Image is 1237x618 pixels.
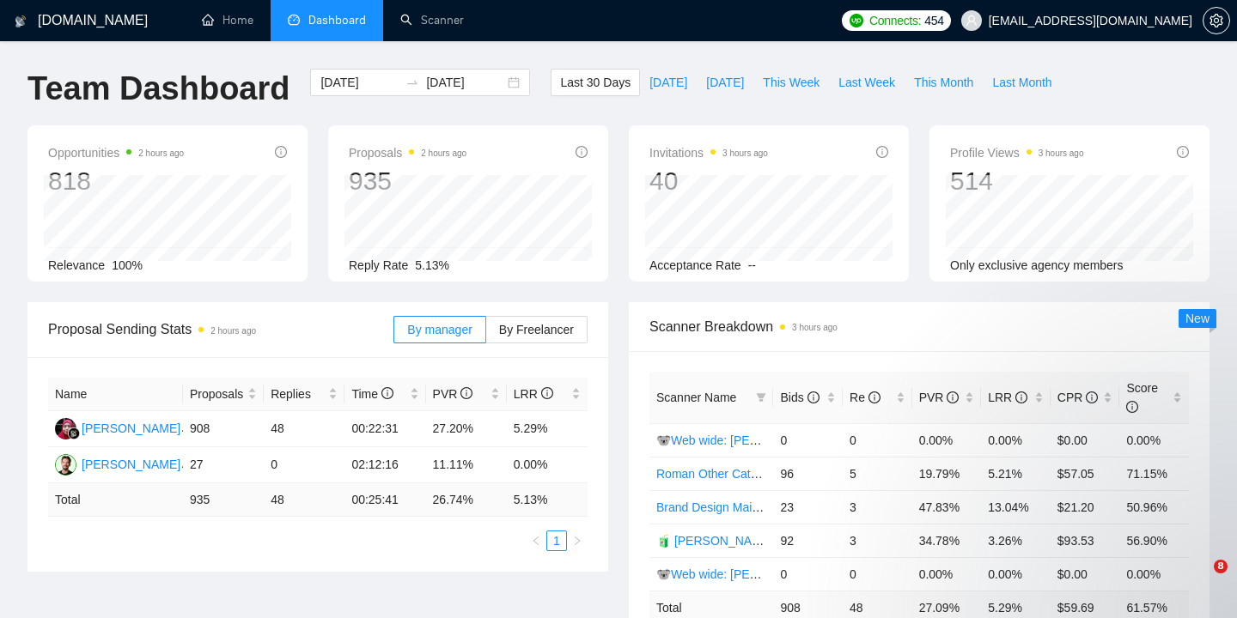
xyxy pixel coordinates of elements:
span: Replies [271,385,325,403]
div: 514 [950,165,1084,197]
a: homeHome [202,13,253,27]
a: RV[PERSON_NAME] [55,457,180,470]
span: 5.13% [415,258,449,272]
a: 🐨Web wide: [PERSON_NAME] 03/07 bid in range [656,433,929,447]
span: Last Week [838,73,895,92]
img: RV [55,454,76,476]
span: [DATE] [649,73,687,92]
td: 48 [264,483,344,517]
a: 1 [547,531,566,550]
span: right [572,536,582,546]
td: 0.00% [1119,423,1189,457]
td: 0.00% [981,557,1051,591]
td: 27.20% [426,411,507,447]
button: Last Month [983,69,1061,96]
span: dashboard [288,14,300,26]
time: 2 hours ago [138,148,184,158]
span: Proposal Sending Stats [48,318,393,340]
span: filter [756,392,766,403]
iframe: Intercom live chat [1179,560,1220,601]
span: Re [850,391,881,404]
button: This Week [753,69,829,96]
span: By Freelancer [499,323,574,336]
button: Last Week [829,69,905,96]
td: 0 [773,423,843,457]
td: $0.00 [1051,423,1120,457]
span: info-circle [1126,401,1138,413]
span: info-circle [576,146,588,158]
td: 0 [773,557,843,591]
div: 818 [48,165,184,197]
span: Dashboard [308,13,366,27]
span: info-circle [381,387,393,399]
li: Previous Page [526,530,546,551]
td: 0.00% [507,447,588,483]
span: Acceptance Rate [649,258,741,272]
img: D [55,418,76,439]
span: info-circle [1086,391,1098,403]
span: Connects: [869,11,921,30]
div: 40 [649,165,768,197]
span: Proposals [349,142,466,163]
span: info-circle [807,391,820,403]
td: 48 [264,411,344,447]
td: 3 [843,490,912,524]
td: 5 [843,457,912,490]
button: [DATE] [697,69,753,96]
span: Last Month [992,73,1051,92]
span: -- [748,258,756,272]
td: 908 [183,411,264,447]
td: 96 [773,457,843,490]
button: left [526,530,546,551]
a: Brand Design Main (Valeriia) [656,500,809,514]
th: Replies [264,378,344,411]
span: LRR [514,387,553,401]
td: 3 [843,524,912,557]
a: 🧃 [PERSON_NAME] Other Categories 09.12: UX/UI & Web design [656,534,1018,548]
span: Last 30 Days [560,73,631,92]
span: left [531,536,541,546]
span: info-circle [947,391,959,403]
td: 92 [773,524,843,557]
td: 5.13 % [507,483,588,517]
td: 11.11% [426,447,507,483]
td: 27 [183,447,264,483]
td: 0 [843,557,912,591]
span: Proposals [190,385,244,403]
td: 02:12:16 [344,447,425,483]
span: 100% [112,258,143,272]
span: info-circle [868,391,881,403]
span: Invitations [649,142,768,163]
span: Bids [780,391,819,404]
a: D[PERSON_NAME] [55,421,180,434]
span: Scanner Name [656,391,736,404]
span: This Month [914,73,973,92]
td: 0.00% [912,423,982,457]
span: info-circle [876,146,888,158]
time: 2 hours ago [421,148,466,158]
img: logo [15,8,27,35]
span: By manager [407,323,472,336]
td: 00:22:31 [344,411,425,447]
span: Time [351,387,393,401]
td: 0 [843,423,912,457]
div: [PERSON_NAME] [82,455,180,474]
span: swap-right [405,76,419,89]
span: This Week [763,73,820,92]
span: filter [753,385,770,410]
input: Start date [320,73,399,92]
a: searchScanner [400,13,464,27]
span: [DATE] [706,73,744,92]
a: 🐨Web wide: [PERSON_NAME] 03/07 old але перест на веб проф [656,567,1020,581]
span: PVR [433,387,473,401]
img: upwork-logo.png [850,14,863,27]
time: 3 hours ago [722,148,768,158]
button: [DATE] [640,69,697,96]
li: Next Page [567,530,588,551]
button: Last 30 Days [551,69,640,96]
td: 0 [264,447,344,483]
span: info-circle [541,387,553,399]
input: End date [426,73,504,92]
td: 935 [183,483,264,517]
td: 5.29% [507,411,588,447]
